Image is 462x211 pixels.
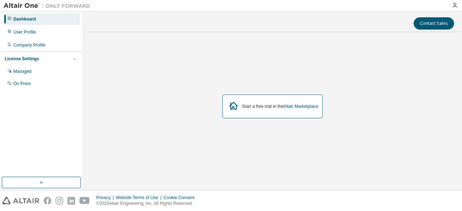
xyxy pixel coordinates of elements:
div: User Profile [13,29,36,35]
button: Contact Sales [414,17,454,30]
img: youtube.svg [79,197,90,205]
img: facebook.svg [44,197,51,205]
div: Start a free trial in the [242,104,318,109]
div: Website Terms of Use [116,195,164,201]
div: On Prem [13,81,31,87]
div: Privacy [96,195,116,201]
div: Managed [13,69,31,74]
p: © 2025 Altair Engineering, Inc. All Rights Reserved. [96,201,199,207]
a: Altair Marketplace [283,104,318,109]
div: Company Profile [13,42,45,48]
div: Cookie Consent [164,195,199,201]
img: linkedin.svg [67,197,75,205]
img: instagram.svg [56,197,63,205]
img: altair_logo.svg [2,197,39,205]
img: Altair One [4,2,94,9]
div: Dashboard [13,16,36,22]
div: License Settings [5,56,39,62]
